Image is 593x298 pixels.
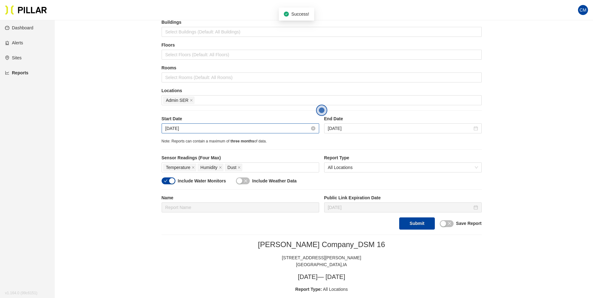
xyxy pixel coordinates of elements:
[291,12,309,17] span: Success!
[456,220,482,227] label: Save Report
[162,254,482,261] div: [STREET_ADDRESS][PERSON_NAME]
[162,202,319,212] input: Report Name
[284,12,289,17] span: check-circle
[230,139,254,143] span: three months
[228,164,237,171] span: Dust
[244,179,248,183] span: close
[192,166,195,170] span: close
[328,163,478,172] span: All Locations
[448,221,451,225] span: close
[316,105,327,116] button: Open the dialog
[162,65,482,71] label: Rooms
[5,25,33,30] a: dashboardDashboard
[311,126,315,131] span: close-circle
[252,178,297,184] label: Include Weather Data
[200,164,217,171] span: Humidity
[5,55,22,60] a: environmentSites
[190,99,193,102] span: close
[399,217,435,230] button: Submit
[164,179,168,183] span: check
[324,195,482,201] label: Public Link Expiration Date
[328,125,472,132] input: Sep 13, 2025
[5,5,47,15] img: Pillar Technologies
[162,42,482,48] label: Floors
[324,116,482,122] label: End Date
[162,138,482,144] div: Note: Reports can contain a maximum of of data.
[162,286,482,293] div: All Locations
[162,195,319,201] label: Name
[162,87,482,94] label: Locations
[5,40,23,45] a: alertAlerts
[162,273,482,281] h3: [DATE] — [DATE]
[166,97,188,104] span: Admin SER
[162,240,482,249] h2: [PERSON_NAME] Company_DSM 16
[162,261,482,268] div: [GEOGRAPHIC_DATA] , IA
[580,5,586,15] span: CM
[178,178,226,184] label: Include Water Monitors
[219,166,222,170] span: close
[166,164,191,171] span: Temperature
[324,155,482,161] label: Report Type
[162,116,319,122] label: Start Date
[162,155,319,161] label: Sensor Readings (Four Max)
[328,204,472,211] input: Sep 30, 2025
[5,70,28,75] a: line-chartReports
[165,125,310,132] input: Sep 12, 2025
[295,287,322,292] span: Report Type:
[162,19,482,26] label: Buildings
[238,166,241,170] span: close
